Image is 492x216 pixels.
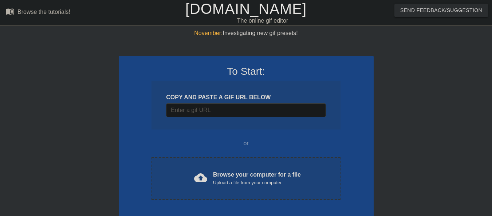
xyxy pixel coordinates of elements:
[400,6,482,15] span: Send Feedback/Suggestion
[128,65,364,78] h3: To Start:
[394,4,488,17] button: Send Feedback/Suggestion
[17,9,70,15] div: Browse the tutorials!
[6,7,70,18] a: Browse the tutorials!
[119,29,374,38] div: Investigating new gif presets!
[166,93,326,102] div: COPY AND PASTE A GIF URL BELOW
[185,1,307,17] a: [DOMAIN_NAME]
[168,16,357,25] div: The online gif editor
[166,103,326,117] input: Username
[138,139,355,148] div: or
[194,171,207,184] span: cloud_upload
[213,170,301,186] div: Browse your computer for a file
[6,7,15,16] span: menu_book
[213,179,301,186] div: Upload a file from your computer
[194,30,223,36] span: November:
